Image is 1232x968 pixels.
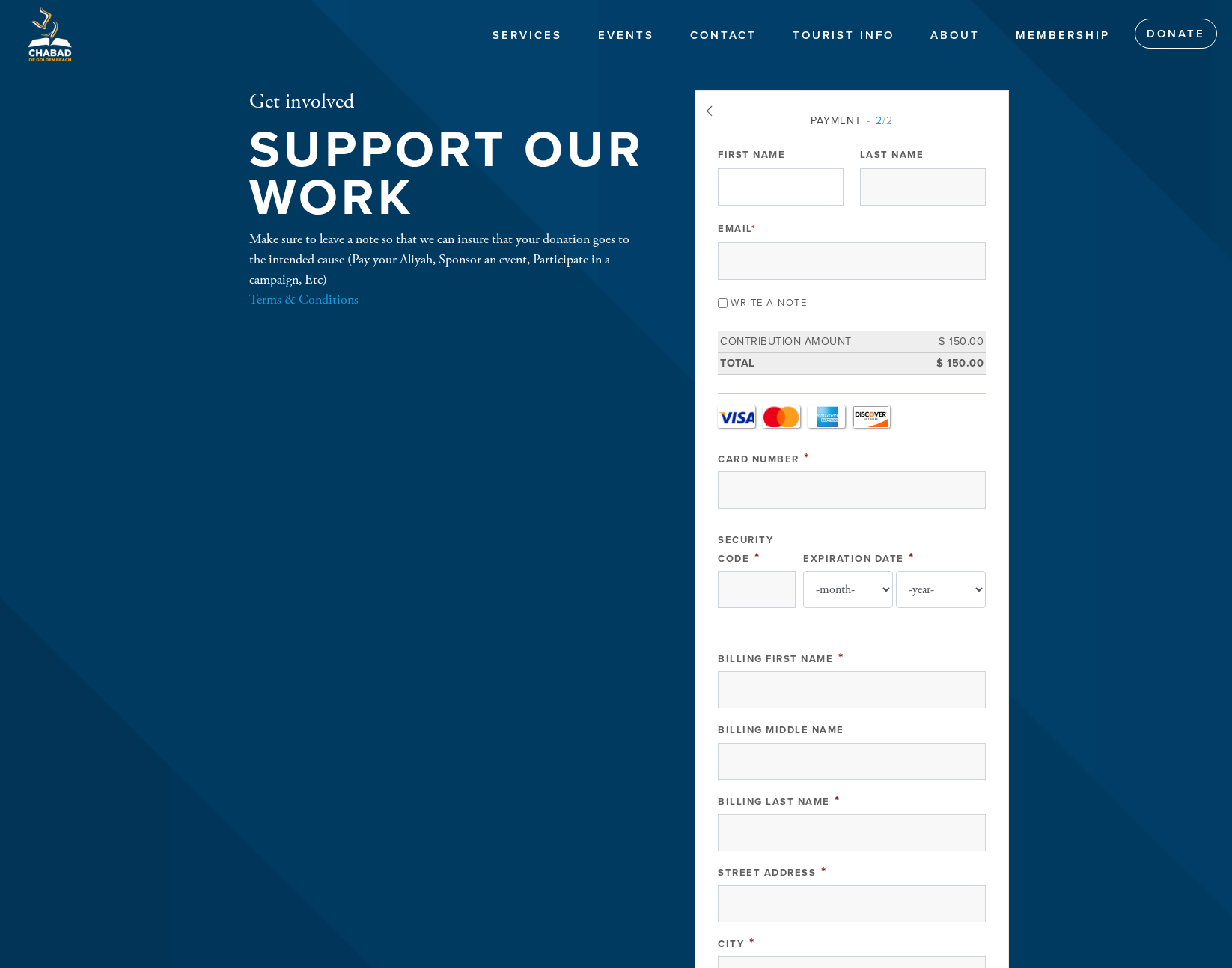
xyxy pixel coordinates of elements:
select: Expiration Date month [803,571,893,608]
h1: Support our work [249,126,646,223]
a: About [919,22,991,50]
span: This field is required. [838,649,844,666]
a: Tourist Info [781,22,906,50]
span: This field is required. [754,549,760,566]
a: MasterCard [763,405,800,428]
label: Write a note [731,297,807,309]
label: Billing First Name [718,653,833,665]
a: Amex [808,405,845,428]
span: /2 [867,114,893,127]
span: This field is required. [909,549,915,566]
h2: Get involved [249,90,646,115]
a: Donate [1135,19,1217,49]
label: Email [718,222,756,236]
a: Visa [718,405,755,428]
a: Events [587,22,665,50]
span: This field is required. [821,863,827,880]
a: Membership [1004,22,1121,50]
label: Billing Middle Name [718,724,844,736]
a: Contact [679,22,768,50]
span: 2 [876,114,882,127]
img: Logo%20GB1.png [22,7,76,61]
label: City [718,938,744,950]
label: Expiration Date [803,553,904,565]
label: Last Name [860,148,924,162]
span: This field is required. [804,450,810,466]
span: This field is required. [751,223,757,235]
span: This field is required. [835,792,841,809]
label: Security Code [718,534,773,565]
a: Services [481,22,573,50]
a: Terms & Conditions [249,291,359,308]
div: Payment [718,113,986,129]
span: This field is required. [749,934,755,951]
label: First Name [718,148,785,162]
label: Card Number [718,453,799,465]
label: Billing Last Name [718,796,830,808]
td: Contribution Amount [718,331,918,353]
td: $ 150.00 [918,352,986,374]
a: Discover [853,405,890,428]
label: Street Address [718,867,816,879]
div: Make sure to leave a note so that we can insure that your donation goes to the intended cause (Pa... [249,229,646,310]
td: Total [718,352,918,374]
td: $ 150.00 [918,331,986,353]
select: Expiration Date year [896,571,986,608]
